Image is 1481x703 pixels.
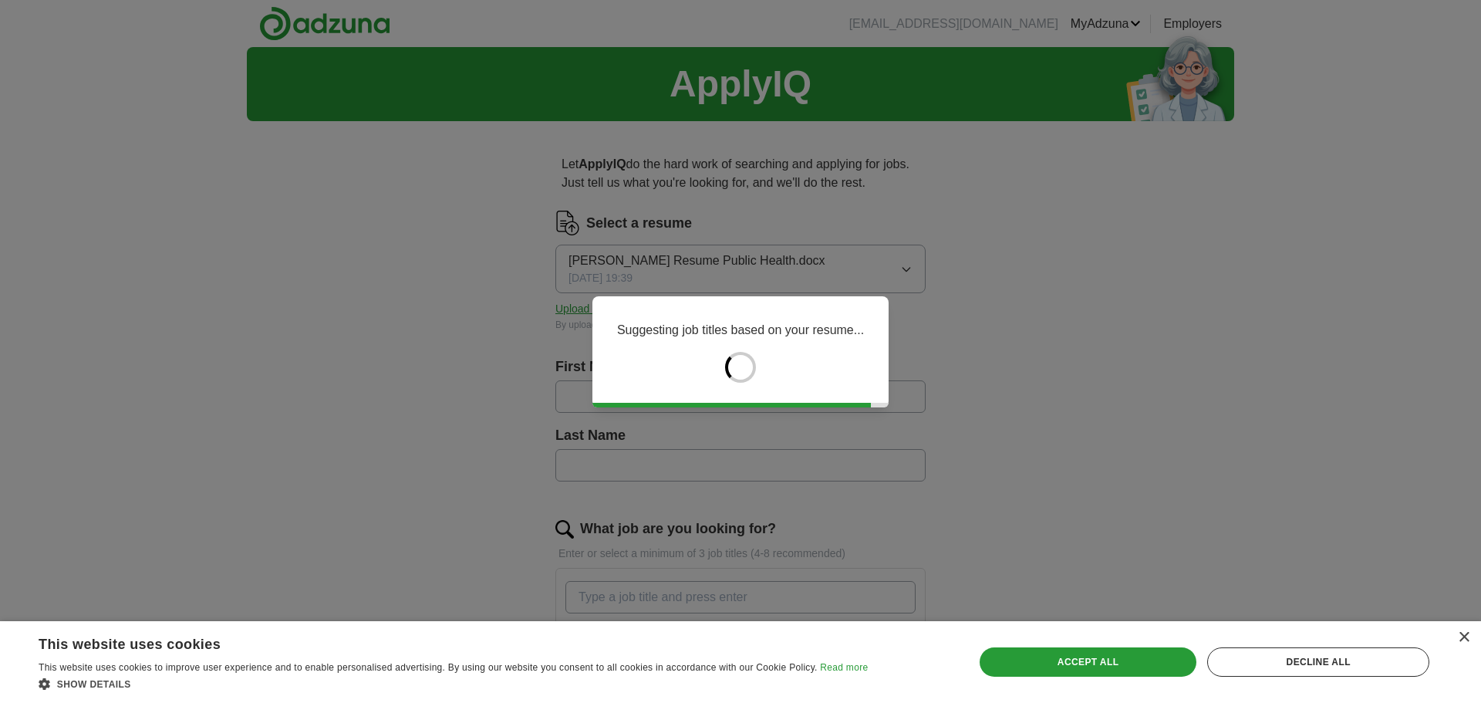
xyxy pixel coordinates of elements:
div: This website uses cookies [39,630,829,654]
div: Show details [39,676,868,691]
div: Close [1458,632,1469,644]
span: Show details [57,679,131,690]
div: Decline all [1207,647,1429,677]
p: Suggesting job titles based on your resume... [617,321,864,340]
div: Accept all [980,647,1197,677]
span: This website uses cookies to improve user experience and to enable personalised advertising. By u... [39,662,818,673]
a: Read more, opens a new window [820,662,868,673]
